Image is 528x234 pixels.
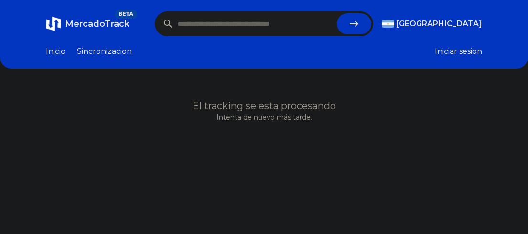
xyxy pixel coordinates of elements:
span: [GEOGRAPHIC_DATA] [396,18,482,30]
a: Inicio [46,46,65,57]
button: Iniciar sesion [435,46,482,57]
a: Sincronizacion [77,46,132,57]
button: [GEOGRAPHIC_DATA] [382,18,482,30]
span: MercadoTrack [65,19,129,29]
img: Argentina [382,20,394,28]
h1: El tracking se esta procesando [46,99,482,112]
span: BETA [115,10,137,19]
img: MercadoTrack [46,16,61,31]
p: Intenta de nuevo más tarde. [46,112,482,122]
a: MercadoTrackBETA [46,16,129,31]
